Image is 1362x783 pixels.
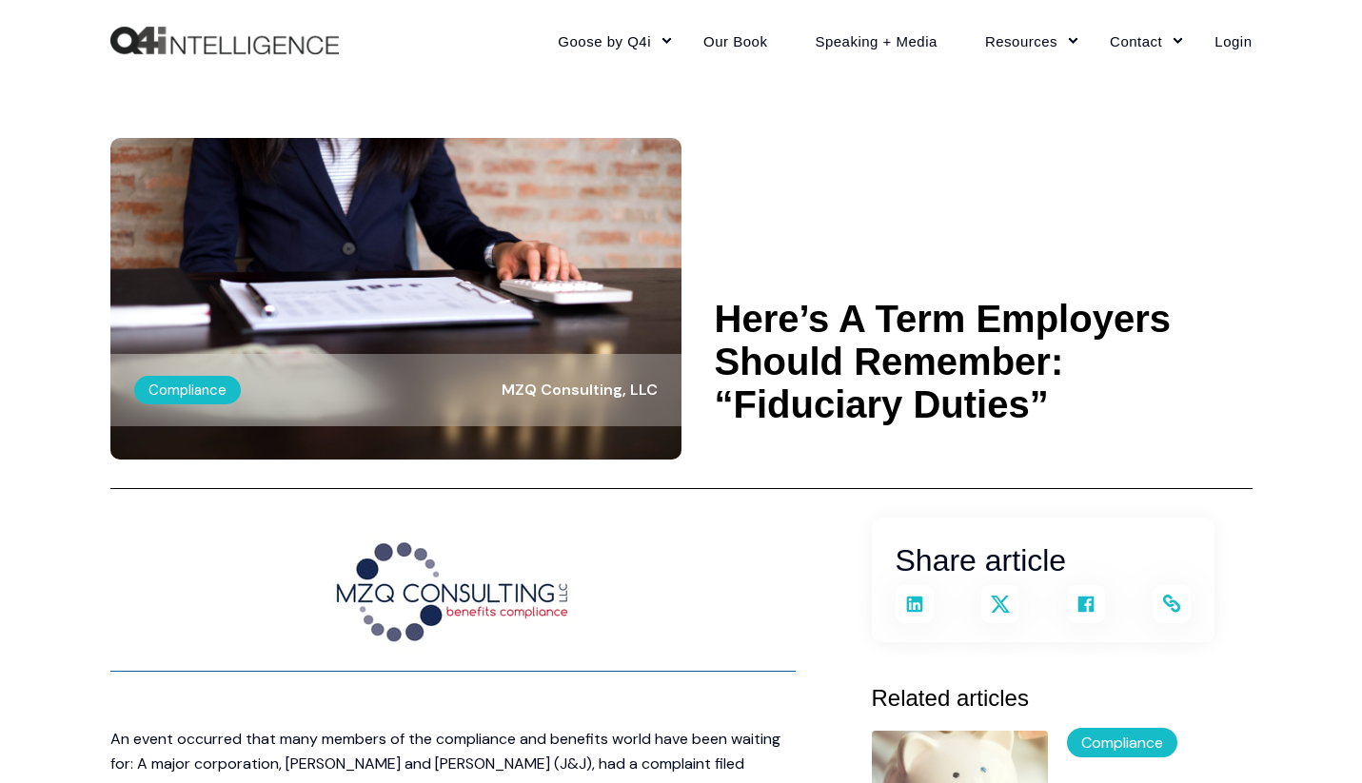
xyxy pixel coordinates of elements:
[715,298,1253,426] h1: Here’s A Term Employers Should Remember: “Fiduciary Duties”
[896,537,1191,585] h3: Share article
[110,27,339,55] a: Back to Home
[502,380,658,400] span: MZQ Consulting, LLC
[332,533,574,656] img: MZQ Logo
[872,680,1253,716] h3: Related articles
[110,27,339,55] img: Q4intelligence, LLC logo
[1267,692,1362,783] iframe: Chat Widget
[110,138,681,460] img: Businesswoman with a contract and money on the table
[134,376,241,404] label: Compliance
[1067,728,1177,757] label: Compliance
